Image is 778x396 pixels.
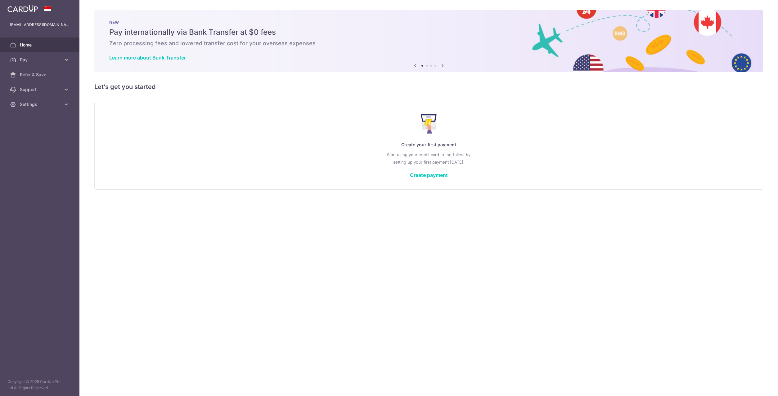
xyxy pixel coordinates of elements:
[109,40,748,47] h6: Zero processing fees and lowered transfer cost for your overseas expenses
[20,57,61,63] span: Pay
[7,5,38,12] img: CardUp
[94,10,763,72] img: Bank transfer banner
[109,27,748,37] h5: Pay internationally via Bank Transfer at $0 fees
[20,86,61,93] span: Support
[107,151,750,166] p: Start using your credit card to the fullest by setting up your first payment [DATE]!
[421,114,437,134] img: Make Payment
[410,172,448,178] a: Create payment
[20,101,61,108] span: Settings
[109,55,186,61] a: Learn more about Bank Transfer
[20,72,61,78] span: Refer & Save
[94,82,763,92] h5: Let’s get you started
[20,42,61,48] span: Home
[107,141,750,148] p: Create your first payment
[10,22,70,28] p: [EMAIL_ADDRESS][DOMAIN_NAME]
[109,20,748,25] p: NEW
